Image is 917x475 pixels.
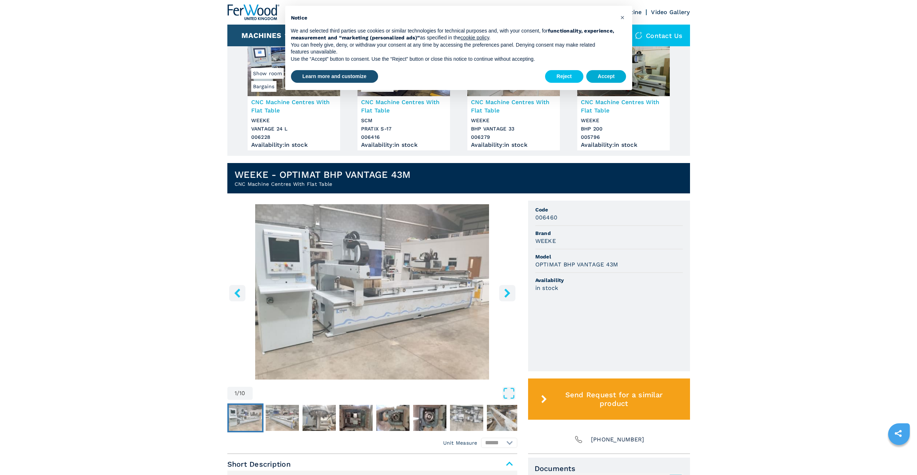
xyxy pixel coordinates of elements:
h2: CNC Machine Centres With Flat Table [235,180,411,188]
span: Send Request for a similar product [550,390,678,408]
button: Open Fullscreen [254,387,515,400]
h3: CNC Machine Centres With Flat Table [251,98,337,115]
h3: CNC Machine Centres With Flat Table [581,98,666,115]
img: c5a0c6c5a7851a2b5066b368374afe47 [303,405,336,431]
button: left-button [229,285,245,301]
span: 1 [235,390,237,396]
span: 10 [239,390,245,396]
img: 3002ef6c86c077b70efc2e2aa42ad041 [266,405,299,431]
h3: in stock [535,284,558,292]
button: Go to Slide 1 [227,403,263,432]
span: [PHONE_NUMBER] [591,435,644,445]
h3: 006460 [535,213,558,222]
img: 726870e2fe81e238220558dc519073b7 [450,405,483,431]
a: cookie policy [460,35,489,40]
h2: Notice [291,14,615,22]
h3: WEEKE BHP VANTAGE 33 006279 [471,116,556,141]
button: Go to Slide 3 [301,403,337,432]
span: Bargains [251,81,277,92]
span: Code [535,206,683,213]
button: Accept [586,70,626,83]
img: 3d8c6b758a510cdbb059fcdc2b81763f [413,405,446,431]
button: Go to Slide 2 [264,403,300,432]
strong: functionality, experience, measurement and “marketing (personalized ads)” [291,28,614,41]
img: 98f5da74722140cca7ffe9a241c0398a [487,405,520,431]
a: CNC Machine Centres With Flat Table SCM PRATIX S-17Show room006416CNC Machine Centres With Flat T... [357,42,450,150]
button: Machines [241,31,281,40]
h3: CNC Machine Centres With Flat Table [471,98,556,115]
p: You can freely give, deny, or withdraw your consent at any time by accessing the preferences pane... [291,42,615,56]
img: Contact us [635,32,642,39]
em: Unit Measure [443,439,477,446]
span: Documents [535,464,684,473]
h1: WEEKE - OPTIMAT BHP VANTAGE 43M [235,169,411,180]
img: Ferwood [227,4,279,20]
h3: SCM PRATIX S-17 006416 [361,116,446,141]
nav: Thumbnail Navigation [227,403,517,432]
p: Use the “Accept” button to consent. Use the “Reject” button or close this notice to continue with... [291,56,615,63]
h3: WEEKE [535,237,556,245]
button: Reject [545,70,583,83]
button: Go to Slide 7 [449,403,485,432]
span: Model [535,253,683,260]
div: Go to Slide 1 [227,204,517,380]
div: Availability : in stock [471,143,556,147]
a: CNC Machine Centres With Flat Table WEEKE BHP VANTAGE 33006279CNC Machine Centres With Flat Table... [467,42,560,150]
button: Close this notice [617,12,629,23]
h3: WEEKE VANTAGE 24 L 006228 [251,116,337,141]
p: We and selected third parties use cookies or similar technologies for technical purposes and, wit... [291,27,615,42]
button: Go to Slide 5 [375,403,411,432]
img: CNC Machine Centres With Flat Table WEEKE OPTIMAT BHP VANTAGE 43M [227,204,517,380]
a: sharethis [889,424,907,442]
div: Availability : in stock [361,143,446,147]
div: Availability : in stock [581,143,666,147]
span: Brand [535,230,683,237]
img: 19ca9333d01082692e9ccd85ea30a448 [229,405,262,431]
button: Go to Slide 8 [485,403,522,432]
img: Phone [574,435,584,445]
h3: WEEKE BHP 200 005796 [581,116,666,141]
h3: OPTIMAT BHP VANTAGE 43M [535,260,618,269]
img: c83c4ad6dc93d640a682c39d4c73f6fc [376,405,410,431]
span: Availability [535,277,683,284]
span: Short Description [227,458,517,471]
button: right-button [499,285,515,301]
div: Availability : in stock [251,143,337,147]
a: CNC Machine Centres With Flat Table WEEKE BHP 200CNC Machine Centres With Flat TableWEEKEBHP 2000... [577,42,670,150]
span: / [237,390,239,396]
div: Contact us [628,25,690,46]
a: Video Gallery [651,9,690,16]
iframe: Chat [886,442,912,470]
span: × [620,13,625,22]
a: CNC Machine Centres With Flat Table WEEKE VANTAGE 24 LBargainsShow room006228CNC Machine Centres ... [248,42,340,150]
img: 2351b9f8eb10bc9ed9172190148b6040 [339,405,373,431]
button: Go to Slide 6 [412,403,448,432]
img: CNC Machine Centres With Flat Table WEEKE VANTAGE 24 L [248,42,340,96]
button: Send Request for a similar product [528,378,690,420]
h3: CNC Machine Centres With Flat Table [361,98,446,115]
button: Learn more and customize [291,70,378,83]
span: Show room [251,68,284,79]
button: Go to Slide 4 [338,403,374,432]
